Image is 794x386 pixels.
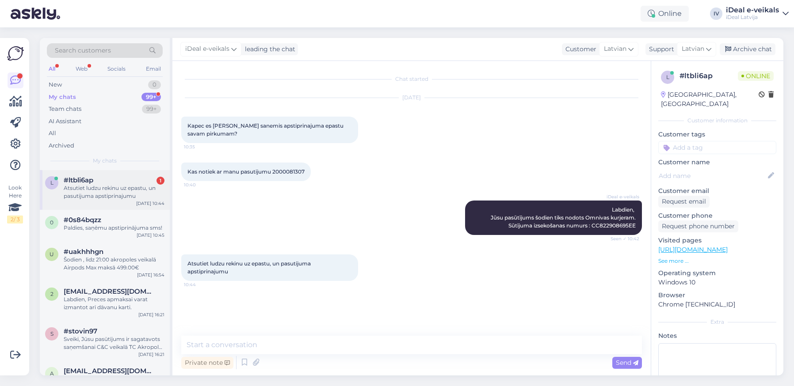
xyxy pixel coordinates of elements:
div: 99+ [142,105,161,114]
span: Send [616,359,638,367]
input: Add a tag [658,141,776,154]
p: Customer email [658,186,776,196]
div: Socials [106,63,127,75]
div: [DATE] 16:54 [137,272,164,278]
span: Kapec es [PERSON_NAME] sanemis apstiprinajuma epastu savam pirkumam? [187,122,345,137]
div: IV [710,8,722,20]
span: 10:40 [184,182,217,188]
div: 2 / 3 [7,216,23,223]
span: Kas notiek ar manu pasutijumu 2000081307 [187,168,305,175]
div: [DATE] 16:21 [138,351,164,358]
div: All [49,129,56,138]
span: 10:35 [184,144,217,150]
div: [DATE] 16:21 [138,311,164,318]
p: Windows 10 [658,278,776,287]
div: Customer [562,45,596,54]
span: aunsmartins@gmail.com [64,367,156,375]
div: New [49,80,62,89]
div: Support [645,45,674,54]
p: Customer phone [658,211,776,220]
div: Request email [658,196,710,208]
div: 1 [157,177,164,185]
div: Chat started [181,75,642,83]
p: See more ... [658,257,776,265]
span: #stovin97 [64,327,97,335]
span: #uakhhhgn [64,248,103,256]
span: iDeal e-veikals [185,44,229,54]
div: Paldies, saņēmu apstiprinājuma sms! [64,224,164,232]
span: s [50,330,53,337]
span: u [50,251,54,257]
a: [URL][DOMAIN_NAME] [658,246,728,254]
span: Seen ✓ 10:42 [606,235,639,242]
div: iDeal Latvija [726,14,779,21]
div: # ltbli6ap [679,71,738,81]
span: #0s84bqzz [64,216,101,224]
div: Archived [49,141,74,150]
div: leading the chat [241,45,295,54]
p: Browser [658,291,776,300]
span: 2 [50,291,53,297]
span: 0 [50,219,53,226]
div: Email [144,63,163,75]
div: All [47,63,57,75]
div: Team chats [49,105,81,114]
span: l [50,179,53,186]
div: Online [641,6,689,22]
div: [DATE] [181,94,642,102]
div: 99+ [141,93,161,102]
div: iDeal e-veikals [726,7,779,14]
span: Search customers [55,46,111,55]
div: Šodien , lidz 21:00 akropoles veikalā Airpods Max maksā 499.00€ [64,256,164,272]
span: a [50,370,54,377]
p: Operating system [658,269,776,278]
div: Labdien, Preces apmaksai varat izmantot arī dāvanu karti. [64,295,164,311]
div: [DATE] 10:44 [136,200,164,207]
div: Private note [181,357,233,369]
span: l [666,74,669,80]
span: iDeal e-veikals [606,193,639,200]
div: [GEOGRAPHIC_DATA], [GEOGRAPHIC_DATA] [661,90,759,109]
div: 0 [148,80,161,89]
span: Atsutiet ludzu rekinu uz epastu, un pasutijuma apstiprinajumu [187,260,312,275]
div: [DATE] 10:45 [137,232,164,238]
div: Archive chat [720,43,775,55]
a: iDeal e-veikalsiDeal Latvija [726,7,789,21]
div: AI Assistant [49,117,81,126]
span: #ltbli6ap [64,176,93,184]
div: Extra [658,318,776,326]
p: Customer tags [658,130,776,139]
p: Customer name [658,158,776,167]
div: Look Here [7,184,23,223]
div: My chats [49,93,76,102]
div: Atsutiet ludzu rekinu uz epastu, un pasutijuma apstiprinajumu [64,184,164,200]
span: 22auslander22@gmail.com [64,288,156,295]
span: Latvian [682,44,704,54]
img: Askly Logo [7,45,24,62]
span: My chats [93,157,117,165]
span: Online [738,71,774,81]
span: 10:44 [184,281,217,288]
div: Request phone number [658,220,738,232]
div: Customer information [658,117,776,125]
div: Sveiki, Jūsu pasūtījums ir sagatavots saņemšanai C&C veikalā TC Akropole [GEOGRAPHIC_DATA]. [64,335,164,351]
p: Visited pages [658,236,776,245]
span: Latvian [604,44,626,54]
div: Web [74,63,89,75]
p: Notes [658,331,776,341]
input: Add name [659,171,766,181]
span: Labdien, Jūsu pasūtījums šodien tiks nodots Omnivas kurjeram. Sūtījuma izsekošanas numurs : CC822... [491,206,637,229]
p: Chrome [TECHNICAL_ID] [658,300,776,309]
